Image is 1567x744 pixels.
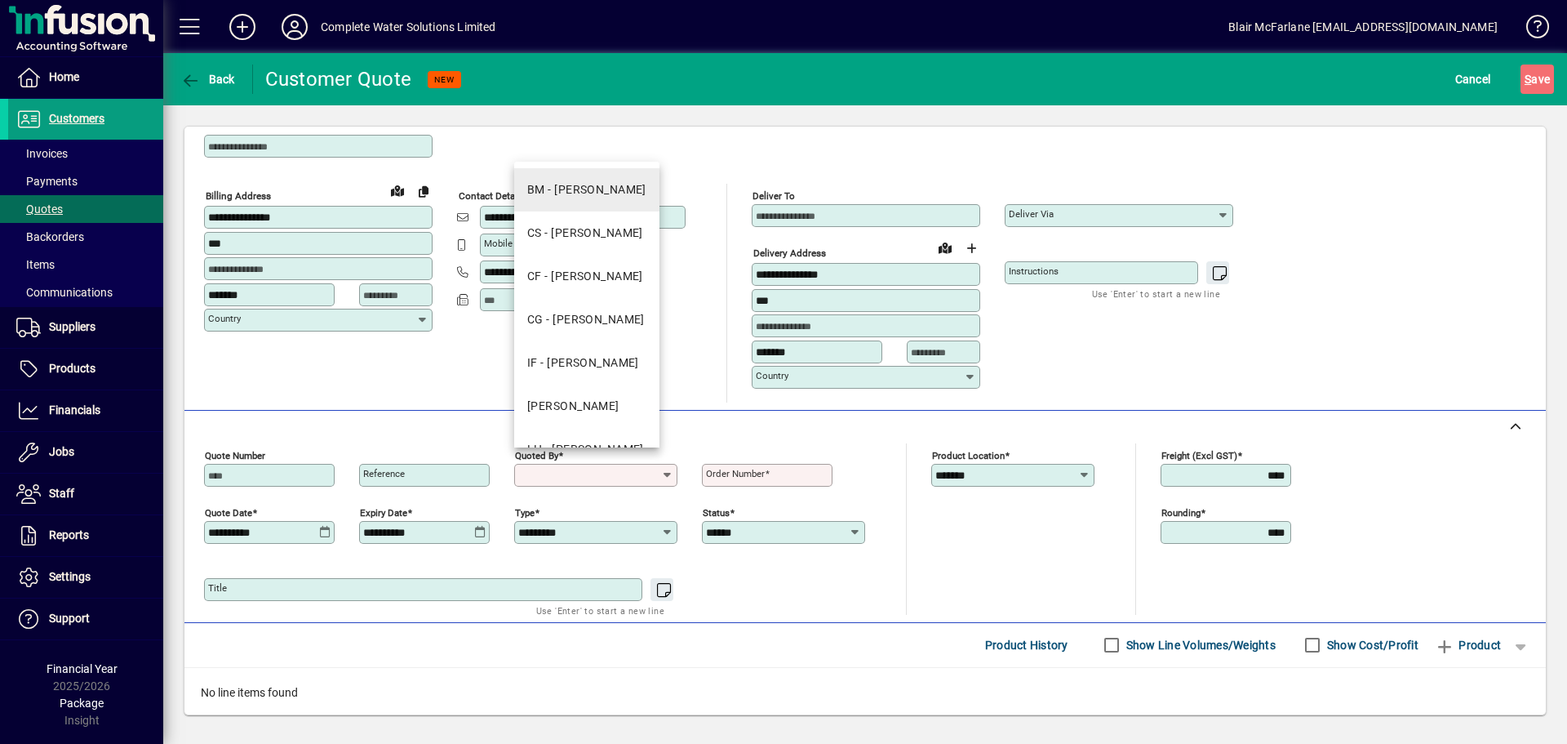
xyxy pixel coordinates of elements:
span: Items [16,258,55,271]
mat-label: Deliver To [752,190,795,202]
a: Financials [8,390,163,431]
mat-label: Country [756,370,788,381]
div: Blair McFarlane [EMAIL_ADDRESS][DOMAIN_NAME] [1228,14,1498,40]
button: Add [216,12,269,42]
button: Back [176,65,239,94]
mat-label: Product location [932,449,1005,461]
button: Copy to Delivery address [411,178,437,204]
mat-option: LH - Liam Hendren [514,428,659,471]
span: Home [49,70,79,83]
span: Cancel [1455,66,1491,92]
button: Choose address [958,235,984,261]
mat-hint: Use 'Enter' to start a new line [1092,284,1220,303]
mat-label: Order number [706,468,765,479]
div: [PERSON_NAME] [527,398,619,415]
span: S [1525,73,1531,86]
span: Financials [49,403,100,417]
span: NEW [434,74,455,85]
mat-label: Freight (excl GST) [1161,449,1237,461]
a: View on map [384,177,411,203]
span: ave [1525,66,1550,92]
div: IF - [PERSON_NAME] [527,354,639,372]
button: Product [1427,630,1509,660]
div: CG - [PERSON_NAME] [527,311,645,328]
mat-label: Type [515,506,535,518]
a: Invoices [8,140,163,167]
a: Items [8,251,163,278]
a: Home [8,57,163,98]
span: Settings [49,570,91,583]
span: Reports [49,528,89,541]
mat-label: Deliver via [1009,208,1054,220]
button: Cancel [1451,65,1495,94]
mat-label: Reference [363,468,405,479]
div: LH - [PERSON_NAME] [527,441,644,458]
mat-label: Title [208,582,227,594]
mat-label: Country [208,313,241,324]
span: Communications [16,286,113,299]
a: View on map [932,234,958,261]
div: Complete Water Solutions Limited [321,14,496,40]
mat-option: JB - Jeff Berkett [514,385,659,428]
a: Jobs [8,432,163,473]
mat-label: Rounding [1161,506,1201,518]
mat-label: Status [703,506,730,518]
div: CS - [PERSON_NAME] [527,225,643,242]
span: Jobs [49,445,74,458]
a: Quotes [8,195,163,223]
mat-label: Instructions [1009,265,1059,277]
mat-option: CS - Carl Sladen [514,212,659,255]
a: Support [8,599,163,639]
mat-option: BM - Blair McFarlane [514,168,659,212]
div: BM - [PERSON_NAME] [527,181,646,198]
a: Payments [8,167,163,195]
mat-option: CG - Crystal Gaiger [514,298,659,341]
div: CF - [PERSON_NAME] [527,268,643,285]
button: Product History [979,630,1075,660]
div: Customer Quote [265,66,412,92]
a: Products [8,349,163,390]
span: Support [49,612,90,625]
mat-label: Quote date [205,506,252,518]
span: Backorders [16,230,84,243]
span: Staff [49,487,74,500]
div: No line items found [184,668,1546,718]
mat-label: Quoted by [515,449,558,461]
a: Staff [8,474,163,515]
app-page-header-button: Back [163,65,253,94]
mat-label: Quote number [205,449,265,461]
button: Profile [269,12,321,42]
button: Save [1520,65,1554,94]
mat-hint: Use 'Enter' to start a new line [536,601,664,620]
span: Suppliers [49,320,95,333]
span: Product [1435,632,1501,658]
label: Show Cost/Profit [1324,637,1418,653]
a: Communications [8,278,163,306]
span: Product History [985,632,1068,658]
span: Financial Year [47,662,118,675]
span: Invoices [16,147,68,160]
a: Settings [8,557,163,598]
span: Products [49,362,95,375]
span: Customers [49,112,104,125]
a: Backorders [8,223,163,251]
mat-option: CF - Clint Fry [514,255,659,298]
span: Back [180,73,235,86]
label: Show Line Volumes/Weights [1123,637,1276,653]
mat-label: Mobile [484,238,513,249]
mat-label: Expiry date [360,506,407,518]
span: Package [60,697,104,710]
a: Reports [8,515,163,556]
span: Payments [16,175,78,188]
a: Knowledge Base [1514,3,1547,56]
span: Quotes [16,203,63,216]
a: Suppliers [8,307,163,348]
mat-option: IF - Ian Fry [514,341,659,385]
